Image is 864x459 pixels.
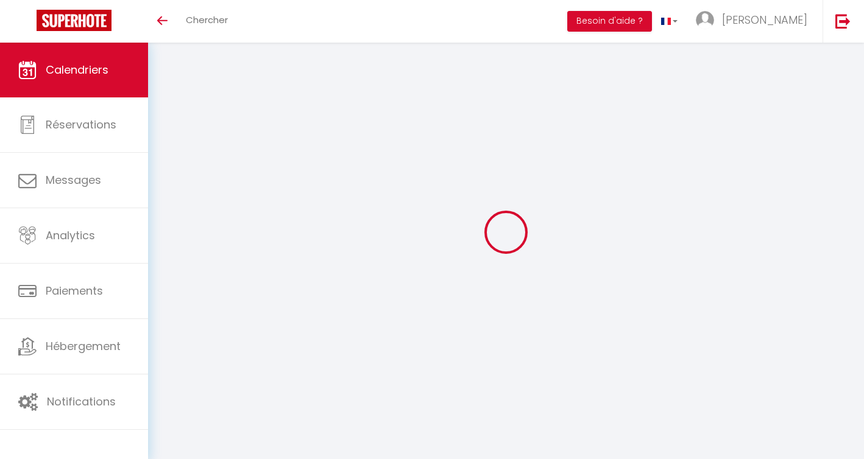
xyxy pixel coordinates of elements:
span: Analytics [46,228,95,243]
span: Messages [46,172,101,187]
span: Notifications [47,394,116,409]
img: Super Booking [37,10,112,31]
span: Chercher [186,13,228,26]
span: Réservations [46,117,116,132]
span: Paiements [46,283,103,298]
img: logout [835,13,851,29]
img: ... [696,11,714,29]
span: [PERSON_NAME] [722,12,807,27]
button: Besoin d'aide ? [567,11,652,32]
span: Hébergement [46,338,121,354]
span: Calendriers [46,62,108,77]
